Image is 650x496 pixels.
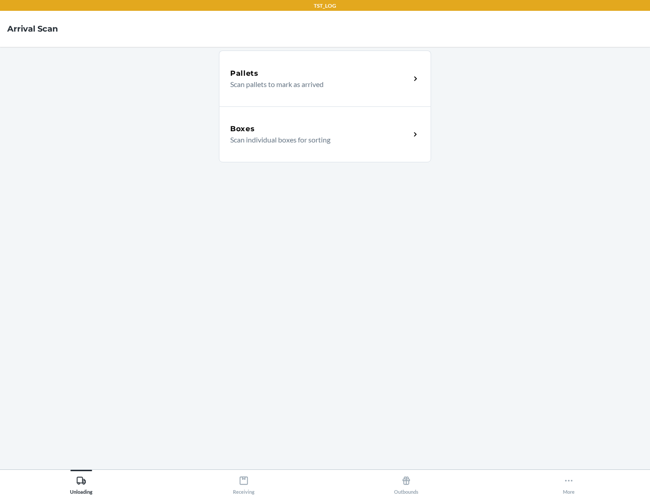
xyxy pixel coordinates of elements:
p: Scan individual boxes for sorting [230,134,403,145]
div: More [563,472,575,495]
a: PalletsScan pallets to mark as arrived [219,51,431,106]
p: TST_LOG [314,2,336,10]
h4: Arrival Scan [7,23,58,35]
button: Outbounds [325,470,487,495]
button: Receiving [162,470,325,495]
div: Unloading [70,472,93,495]
div: Outbounds [394,472,418,495]
button: More [487,470,650,495]
h5: Pallets [230,68,259,79]
div: Receiving [233,472,255,495]
h5: Boxes [230,124,255,134]
a: BoxesScan individual boxes for sorting [219,106,431,162]
p: Scan pallets to mark as arrived [230,79,403,90]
